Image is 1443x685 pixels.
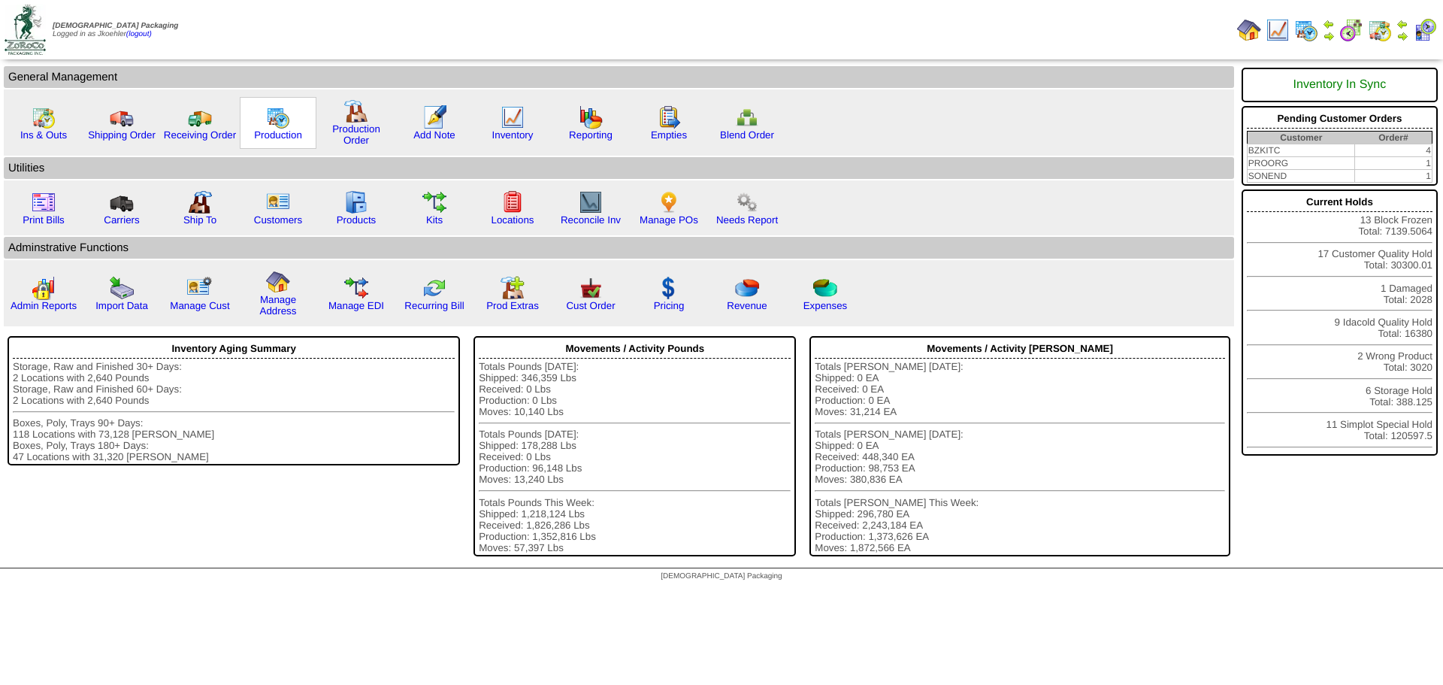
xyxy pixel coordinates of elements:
[657,105,681,129] img: workorder.gif
[170,300,229,311] a: Manage Cust
[126,30,152,38] a: (logout)
[1323,18,1335,30] img: arrowleft.gif
[492,129,534,141] a: Inventory
[422,276,446,300] img: reconcile.gif
[110,276,134,300] img: import.gif
[266,270,290,294] img: home.gif
[1247,157,1354,170] td: PROORG
[110,190,134,214] img: truck3.gif
[1323,30,1335,42] img: arrowright.gif
[188,190,212,214] img: factory2.gif
[426,214,443,226] a: Kits
[1355,144,1432,157] td: 4
[735,190,759,214] img: workflow.png
[4,157,1234,179] td: Utilities
[1368,18,1392,42] img: calendarinout.gif
[1247,144,1354,157] td: BZKITC
[579,190,603,214] img: line_graph2.gif
[813,276,837,300] img: pie_chart2.png
[501,276,525,300] img: prodextras.gif
[640,214,698,226] a: Manage POs
[1294,18,1318,42] img: calendarprod.gif
[569,129,613,141] a: Reporting
[422,105,446,129] img: orders.gif
[735,276,759,300] img: pie_chart.png
[53,22,178,38] span: Logged in as Jkoehler
[579,276,603,300] img: cust_order.png
[1247,71,1432,99] div: Inventory In Sync
[1413,18,1437,42] img: calendarcustomer.gif
[188,105,212,129] img: truck2.gif
[32,276,56,300] img: graph2.png
[720,129,774,141] a: Blend Order
[88,129,156,141] a: Shipping Order
[183,214,216,226] a: Ship To
[479,361,791,553] div: Totals Pounds [DATE]: Shipped: 346,359 Lbs Received: 0 Lbs Production: 0 Lbs Moves: 10,140 Lbs To...
[727,300,767,311] a: Revenue
[1247,109,1432,129] div: Pending Customer Orders
[486,300,539,311] a: Prod Extras
[1247,192,1432,212] div: Current Holds
[4,66,1234,88] td: General Management
[20,129,67,141] a: Ins & Outs
[716,214,778,226] a: Needs Report
[651,129,687,141] a: Empties
[23,214,65,226] a: Print Bills
[413,129,455,141] a: Add Note
[164,129,236,141] a: Receiving Order
[1339,18,1363,42] img: calendarblend.gif
[4,237,1234,259] td: Adminstrative Functions
[654,300,685,311] a: Pricing
[1247,132,1354,144] th: Customer
[561,214,621,226] a: Reconcile Inv
[501,105,525,129] img: line_graph.gif
[1355,157,1432,170] td: 1
[566,300,615,311] a: Cust Order
[13,339,455,359] div: Inventory Aging Summary
[186,276,214,300] img: managecust.png
[1355,170,1432,183] td: 1
[1396,30,1408,42] img: arrowright.gif
[404,300,464,311] a: Recurring Bill
[661,572,782,580] span: [DEMOGRAPHIC_DATA] Packaging
[260,294,297,317] a: Manage Address
[266,190,290,214] img: customers.gif
[815,339,1225,359] div: Movements / Activity [PERSON_NAME]
[53,22,178,30] span: [DEMOGRAPHIC_DATA] Packaging
[1266,18,1290,42] img: line_graph.gif
[5,5,46,55] img: zoroco-logo-small.webp
[328,300,384,311] a: Manage EDI
[332,123,380,146] a: Production Order
[337,214,377,226] a: Products
[657,276,681,300] img: dollar.gif
[32,190,56,214] img: invoice2.gif
[11,300,77,311] a: Admin Reports
[422,190,446,214] img: workflow.gif
[579,105,603,129] img: graph.gif
[1247,170,1354,183] td: SONEND
[13,361,455,462] div: Storage, Raw and Finished 30+ Days: 2 Locations with 2,640 Pounds Storage, Raw and Finished 60+ D...
[1355,132,1432,144] th: Order#
[254,129,302,141] a: Production
[32,105,56,129] img: calendarinout.gif
[344,190,368,214] img: cabinet.gif
[735,105,759,129] img: network.png
[491,214,534,226] a: Locations
[104,214,139,226] a: Carriers
[1237,18,1261,42] img: home.gif
[1242,189,1438,456] div: 13 Block Frozen Total: 7139.5064 17 Customer Quality Hold Total: 30300.01 1 Damaged Total: 2028 9...
[815,361,1225,553] div: Totals [PERSON_NAME] [DATE]: Shipped: 0 EA Received: 0 EA Production: 0 EA Moves: 31,214 EA Total...
[254,214,302,226] a: Customers
[657,190,681,214] img: po.png
[266,105,290,129] img: calendarprod.gif
[344,99,368,123] img: factory.gif
[95,300,148,311] a: Import Data
[110,105,134,129] img: truck.gif
[344,276,368,300] img: edi.gif
[501,190,525,214] img: locations.gif
[803,300,848,311] a: Expenses
[479,339,791,359] div: Movements / Activity Pounds
[1396,18,1408,30] img: arrowleft.gif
